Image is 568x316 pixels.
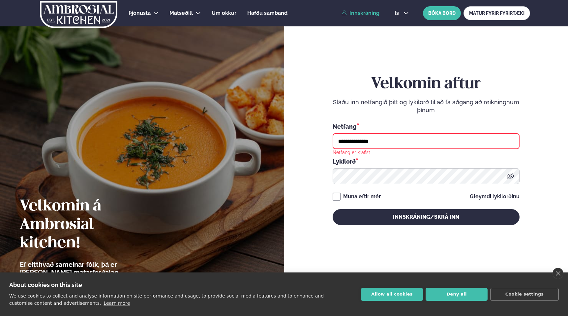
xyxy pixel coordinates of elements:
span: Matseðill [169,10,193,16]
a: Þjónusta [129,9,151,17]
a: MATUR FYRIR FYRIRTÆKI [463,6,530,20]
a: Matseðill [169,9,193,17]
button: Deny all [426,288,488,301]
div: Netfang er krafist [333,149,370,155]
h2: Velkomin aftur [333,75,520,93]
a: Learn more [104,300,130,306]
a: Hafðu samband [247,9,287,17]
button: Innskráning/Skrá inn [333,209,520,225]
button: Allow all cookies [361,288,423,301]
p: Sláðu inn netfangið þitt og lykilorð til að fá aðgang að reikningnum þínum [333,98,520,114]
a: Innskráning [342,10,379,16]
p: Ef eitthvað sameinar fólk, þá er [PERSON_NAME] matarferðalag. [20,261,157,276]
span: Um okkur [212,10,236,16]
div: Netfang [333,122,520,131]
p: We use cookies to collect and analyse information on site performance and usage, to provide socia... [9,293,324,306]
button: Cookie settings [490,288,559,301]
img: logo [39,1,118,28]
div: Lykilorð [333,157,520,166]
h2: Velkomin á Ambrosial kitchen! [20,197,157,253]
a: Um okkur [212,9,236,17]
span: Hafðu samband [247,10,287,16]
button: BÓKA BORÐ [423,6,461,20]
a: close [553,268,563,279]
span: Þjónusta [129,10,151,16]
a: Gleymdi lykilorðinu [470,194,520,199]
strong: About cookies on this site [9,281,82,288]
span: is [395,11,401,16]
button: is [389,11,414,16]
